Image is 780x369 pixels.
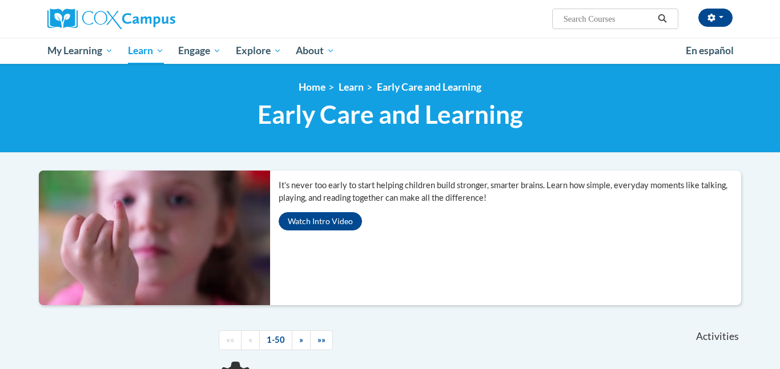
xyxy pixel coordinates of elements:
a: Learn [339,81,364,93]
span: About [296,44,335,58]
span: Early Care and Learning [258,99,523,129]
div: Main menu [30,38,750,64]
a: Next [292,330,311,350]
button: Search [654,12,671,26]
a: Cox Campus [47,9,264,29]
a: Explore [228,38,289,64]
span: Activities [696,330,739,343]
a: Engage [171,38,228,64]
p: It’s never too early to start helping children build stronger, smarter brains. Learn how simple, ... [279,179,741,204]
span: »» [317,335,325,344]
a: Begining [219,330,242,350]
a: About [289,38,343,64]
span: Explore [236,44,282,58]
span: Engage [178,44,221,58]
a: My Learning [40,38,120,64]
a: Learn [120,38,171,64]
span: « [248,335,252,344]
span: «« [226,335,234,344]
a: End [310,330,333,350]
span: Learn [128,44,164,58]
a: En español [678,39,741,63]
button: Watch Intro Video [279,212,362,230]
a: Home [299,81,325,93]
a: Previous [241,330,260,350]
button: Account Settings [698,9,733,27]
a: Early Care and Learning [377,81,481,93]
img: Cox Campus [47,9,175,29]
input: Search Courses [562,12,654,26]
span: My Learning [47,44,113,58]
span: » [299,335,303,344]
span: En español [686,44,734,56]
a: 1-50 [259,330,292,350]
